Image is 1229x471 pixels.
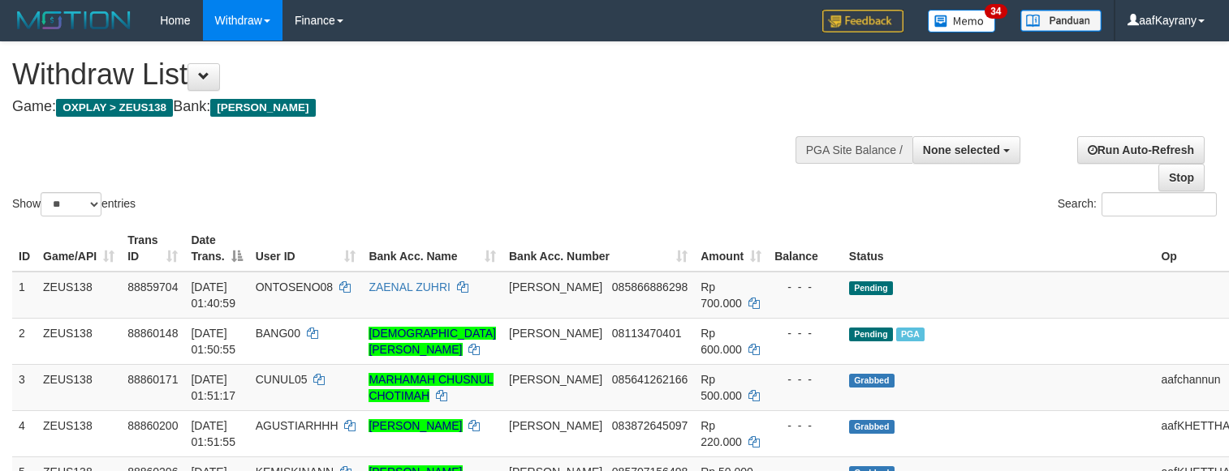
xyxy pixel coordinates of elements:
a: Run Auto-Refresh [1077,136,1205,164]
span: CUNUL05 [256,373,308,386]
th: Date Trans.: activate to sort column descending [184,225,248,272]
img: Feedback.jpg [822,10,903,32]
span: [PERSON_NAME] [509,280,602,293]
div: - - - [774,325,836,341]
h1: Withdraw List [12,58,803,91]
span: Copy 083872645097 to clipboard [612,419,688,432]
td: 1 [12,272,37,319]
span: [DATE] 01:50:55 [191,327,235,356]
span: [PERSON_NAME] [509,327,602,340]
th: Bank Acc. Name: activate to sort column ascending [362,225,502,272]
td: ZEUS138 [37,318,121,364]
input: Search: [1102,192,1217,216]
label: Search: [1058,192,1217,216]
th: Status [843,225,1155,272]
span: [PERSON_NAME] [509,373,602,386]
span: Copy 08113470401 to clipboard [612,327,682,340]
img: MOTION_logo.png [12,8,136,32]
span: Rp 220.000 [701,419,742,448]
span: 34 [985,4,1007,19]
div: PGA Site Balance / [796,136,912,164]
div: - - - [774,417,836,434]
span: Pending [849,281,893,295]
th: Game/API: activate to sort column ascending [37,225,121,272]
span: 88860200 [127,419,178,432]
span: 88860171 [127,373,178,386]
span: Copy 085641262166 to clipboard [612,373,688,386]
span: Marked by aafkaynarin [896,328,925,341]
th: Bank Acc. Number: activate to sort column ascending [502,225,694,272]
span: Rp 700.000 [701,280,742,310]
span: [PERSON_NAME] [509,419,602,432]
span: Grabbed [849,420,895,434]
span: [DATE] 01:40:59 [191,280,235,310]
a: Stop [1158,164,1205,191]
span: None selected [923,143,1000,156]
span: Copy 085866886298 to clipboard [612,280,688,293]
span: [PERSON_NAME] [210,99,315,117]
span: [DATE] 01:51:17 [191,373,235,402]
a: ZAENAL ZUHRI [369,280,451,293]
img: panduan.png [1020,10,1102,32]
td: 4 [12,410,37,456]
span: Grabbed [849,374,895,388]
div: - - - [774,371,836,388]
a: [PERSON_NAME] [369,419,462,432]
th: Amount: activate to sort column ascending [694,225,768,272]
span: 88859704 [127,280,178,293]
td: 3 [12,364,37,410]
span: Rp 600.000 [701,327,742,356]
span: BANG00 [256,327,300,340]
a: MARHAMAH CHUSNUL CHOTIMAH [369,373,493,402]
span: Pending [849,328,893,341]
th: Trans ID: activate to sort column ascending [121,225,184,272]
td: 2 [12,318,37,364]
span: Rp 500.000 [701,373,742,402]
button: None selected [912,136,1020,164]
td: ZEUS138 [37,364,121,410]
td: ZEUS138 [37,410,121,456]
span: ONTOSENO08 [256,280,333,293]
h4: Game: Bank: [12,99,803,115]
th: User ID: activate to sort column ascending [249,225,363,272]
span: [DATE] 01:51:55 [191,419,235,448]
span: 88860148 [127,327,178,340]
img: Button%20Memo.svg [928,10,996,32]
select: Showentries [41,192,101,216]
span: AGUSTIARHHH [256,419,339,432]
a: [DEMOGRAPHIC_DATA][PERSON_NAME] [369,327,496,356]
label: Show entries [12,192,136,216]
th: ID [12,225,37,272]
span: OXPLAY > ZEUS138 [56,99,173,117]
div: - - - [774,279,836,295]
td: ZEUS138 [37,272,121,319]
th: Balance [768,225,843,272]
